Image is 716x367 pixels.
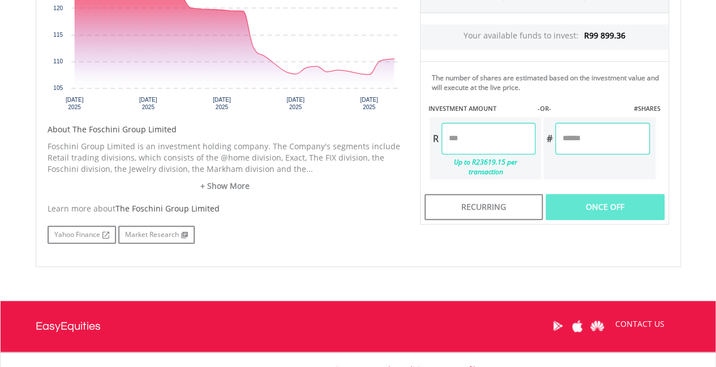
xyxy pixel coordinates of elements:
[53,32,63,38] text: 115
[543,123,555,154] div: #
[48,124,403,135] h5: About The Foschini Group Limited
[48,203,403,214] div: Learn more about
[118,226,195,244] a: Market Research
[537,104,551,113] label: -OR-
[48,226,116,244] a: Yahoo Finance
[425,194,543,220] div: Recurring
[65,97,83,110] text: [DATE] 2025
[48,180,403,192] a: + Show More
[588,308,607,343] a: Huawei
[213,97,231,110] text: [DATE] 2025
[432,73,664,92] div: The number of shares are estimated based on the investment value and will execute at the live price.
[286,97,305,110] text: [DATE] 2025
[53,85,63,91] text: 105
[546,194,664,220] div: Once Off
[53,58,63,64] text: 110
[607,308,672,340] a: CONTACT US
[430,154,536,179] div: Up to R23619.15 per transaction
[430,123,441,154] div: R
[568,308,588,343] a: Apple
[548,308,568,343] a: Google Play
[53,5,63,11] text: 120
[584,30,625,41] span: R99 899.36
[360,97,378,110] text: [DATE] 2025
[633,104,660,113] label: #SHARES
[115,203,220,214] span: The Foschini Group Limited
[139,97,157,110] text: [DATE] 2025
[36,301,101,352] a: EasyEquities
[428,104,496,113] label: INVESTMENT AMOUNT
[421,24,668,50] div: Your available funds to invest:
[48,141,403,175] p: Foschini Group Limited is an investment holding company. The Company's segments include Retail tr...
